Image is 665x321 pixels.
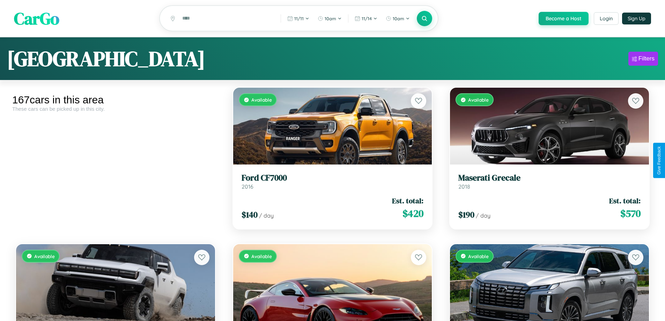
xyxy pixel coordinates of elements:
span: 10am [393,16,404,21]
span: 11 / 11 [294,16,304,21]
a: Ford CF70002016 [242,173,424,190]
span: $ 190 [458,209,474,220]
span: $ 140 [242,209,258,220]
div: These cars can be picked up in this city. [12,106,219,112]
span: / day [476,212,490,219]
a: Maserati Grecale2018 [458,173,641,190]
h1: [GEOGRAPHIC_DATA] [7,44,205,73]
span: $ 570 [620,206,641,220]
div: Give Feedback [657,146,662,175]
span: Available [251,253,272,259]
h3: Maserati Grecale [458,173,641,183]
div: Filters [638,55,655,62]
button: 10am [314,13,345,24]
h3: Ford CF7000 [242,173,424,183]
button: 11/14 [351,13,381,24]
span: Available [34,253,55,259]
span: Est. total: [609,196,641,206]
span: / day [259,212,274,219]
div: 167 cars in this area [12,94,219,106]
span: CarGo [14,7,59,30]
button: 10am [382,13,413,24]
span: 2018 [458,183,470,190]
span: Available [468,253,489,259]
button: Sign Up [622,13,651,24]
button: 11/11 [284,13,313,24]
span: 11 / 14 [362,16,372,21]
span: $ 420 [402,206,423,220]
button: Become a Host [539,12,589,25]
span: Available [468,97,489,103]
button: Filters [628,52,658,66]
button: Login [594,12,619,25]
span: Available [251,97,272,103]
span: 2016 [242,183,253,190]
span: 10am [325,16,336,21]
span: Est. total: [392,196,423,206]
